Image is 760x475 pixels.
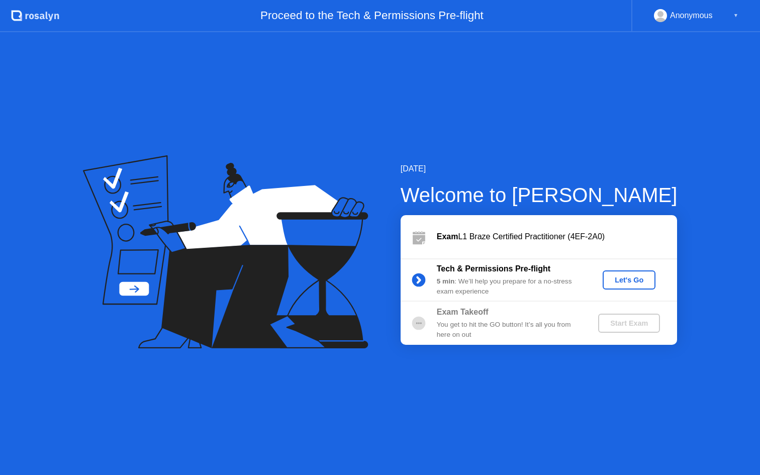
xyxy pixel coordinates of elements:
div: Welcome to [PERSON_NAME] [401,180,678,210]
b: Exam Takeoff [437,308,489,316]
div: You get to hit the GO button! It’s all you from here on out [437,320,582,340]
div: [DATE] [401,163,678,175]
button: Start Exam [598,314,660,333]
div: ▼ [733,9,738,22]
div: : We’ll help you prepare for a no-stress exam experience [437,276,582,297]
b: Exam [437,232,458,241]
b: Tech & Permissions Pre-flight [437,264,550,273]
div: Anonymous [670,9,713,22]
div: Let's Go [607,276,651,284]
div: Start Exam [602,319,656,327]
div: L1 Braze Certified Practitioner (4EF-2A0) [437,231,677,243]
button: Let's Go [603,270,655,290]
b: 5 min [437,277,455,285]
